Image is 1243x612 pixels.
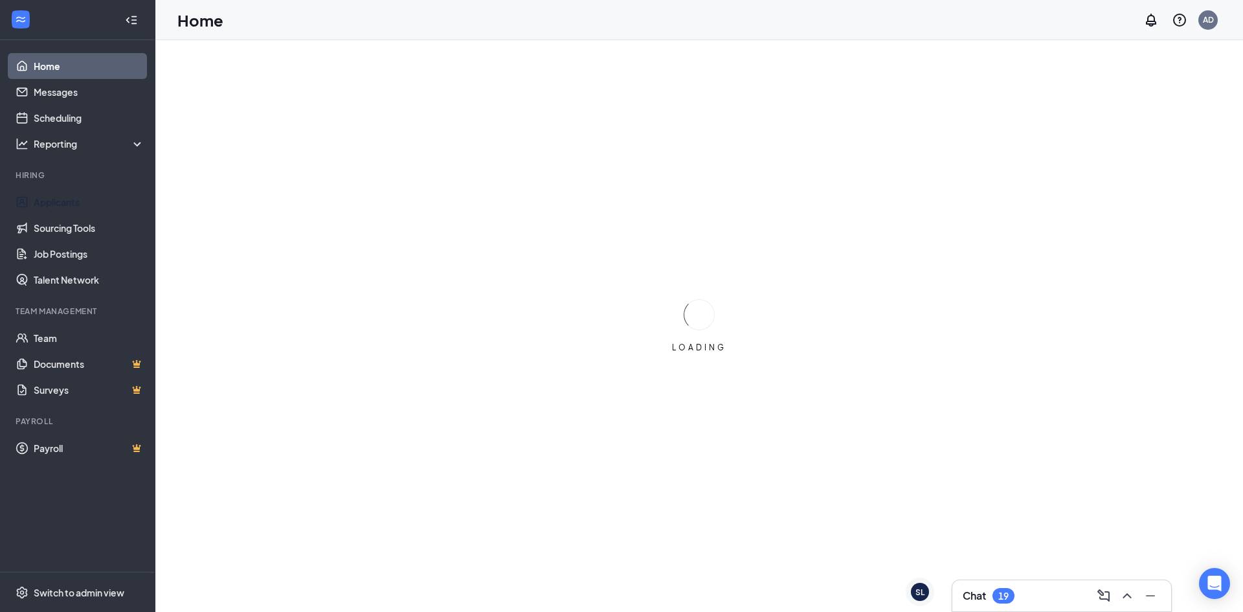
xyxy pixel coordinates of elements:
[34,267,144,293] a: Talent Network
[34,435,144,461] a: PayrollCrown
[16,137,28,150] svg: Analysis
[34,241,144,267] a: Job Postings
[1143,588,1158,604] svg: Minimize
[16,170,142,181] div: Hiring
[14,13,27,26] svg: WorkstreamLogo
[1119,588,1135,604] svg: ChevronUp
[34,586,124,599] div: Switch to admin view
[1172,12,1187,28] svg: QuestionInfo
[34,137,145,150] div: Reporting
[34,79,144,105] a: Messages
[667,342,732,353] div: LOADING
[998,591,1009,602] div: 19
[915,587,924,598] div: SL
[16,306,142,317] div: Team Management
[16,586,28,599] svg: Settings
[34,377,144,403] a: SurveysCrown
[34,53,144,79] a: Home
[34,189,144,215] a: Applicants
[16,416,142,427] div: Payroll
[1203,14,1214,25] div: AD
[34,351,144,377] a: DocumentsCrown
[1093,585,1114,606] button: ComposeMessage
[1096,588,1112,604] svg: ComposeMessage
[963,589,986,603] h3: Chat
[125,14,138,27] svg: Collapse
[34,325,144,351] a: Team
[1143,12,1159,28] svg: Notifications
[177,9,223,31] h1: Home
[1199,568,1230,599] div: Open Intercom Messenger
[1117,585,1137,606] button: ChevronUp
[1140,585,1161,606] button: Minimize
[34,215,144,241] a: Sourcing Tools
[34,105,144,131] a: Scheduling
